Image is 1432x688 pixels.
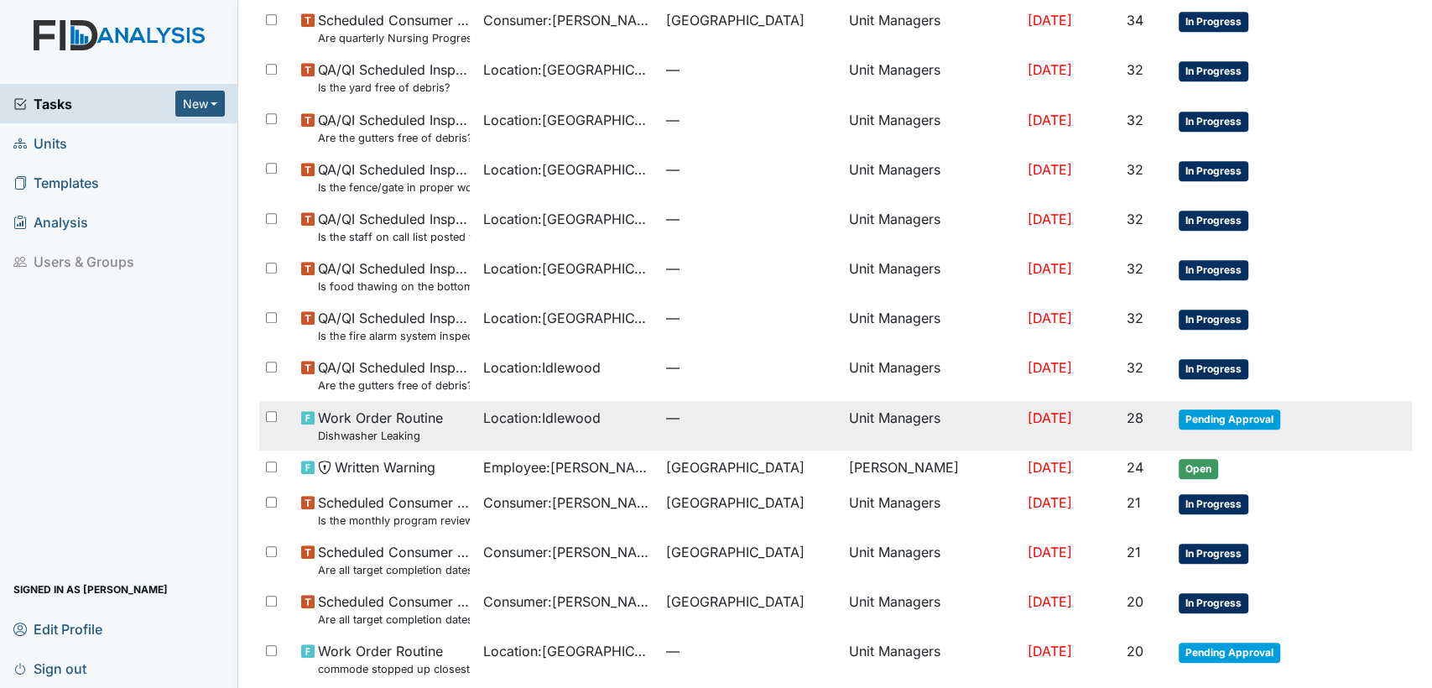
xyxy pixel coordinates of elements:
[318,661,471,677] small: commode stopped up closest to dining room
[842,3,1021,53] td: Unit Managers
[1127,310,1143,326] span: 32
[1179,494,1248,514] span: In Progress
[1028,494,1072,511] span: [DATE]
[666,542,805,562] span: [GEOGRAPHIC_DATA]
[842,252,1021,301] td: Unit Managers
[13,616,102,642] span: Edit Profile
[842,103,1021,153] td: Unit Managers
[842,634,1021,684] td: Unit Managers
[318,10,471,46] span: Scheduled Consumer Chart Review Are quarterly Nursing Progress Notes/Visual Assessments completed...
[1127,260,1143,277] span: 32
[483,641,653,661] span: Location : [GEOGRAPHIC_DATA]
[1028,643,1072,659] span: [DATE]
[318,408,443,444] span: Work Order Routine Dishwasher Leaking
[318,60,471,96] span: QA/QI Scheduled Inspection Is the yard free of debris?
[666,209,836,229] span: —
[318,110,471,146] span: QA/QI Scheduled Inspection Are the gutters free of debris?
[483,258,653,279] span: Location : [GEOGRAPHIC_DATA]
[483,592,653,612] span: Consumer : [PERSON_NAME]
[666,408,836,428] span: —
[483,60,653,80] span: Location : [GEOGRAPHIC_DATA]
[842,202,1021,252] td: Unit Managers
[318,279,471,294] small: Is food thawing on the bottom shelf of the refrigerator within another container?
[318,308,471,344] span: QA/QI Scheduled Inspection Is the fire alarm system inspection current? (document the date in the...
[1179,409,1280,430] span: Pending Approval
[1127,544,1141,560] span: 21
[318,612,471,628] small: Are all target completion dates current (not expired)?
[13,209,88,235] span: Analysis
[1179,643,1280,663] span: Pending Approval
[842,401,1021,451] td: Unit Managers
[1179,12,1248,32] span: In Progress
[318,209,471,245] span: QA/QI Scheduled Inspection Is the staff on call list posted with staff telephone numbers?
[666,110,836,130] span: —
[318,493,471,529] span: Scheduled Consumer Chart Review Is the monthly program review completed by the 15th of the previo...
[1179,61,1248,81] span: In Progress
[1028,409,1072,426] span: [DATE]
[1179,593,1248,613] span: In Progress
[13,655,86,681] span: Sign out
[483,209,653,229] span: Location : [GEOGRAPHIC_DATA]
[1179,112,1248,132] span: In Progress
[318,641,471,677] span: Work Order Routine commode stopped up closest to dining room
[1028,544,1072,560] span: [DATE]
[1179,359,1248,379] span: In Progress
[1127,211,1143,227] span: 32
[666,10,805,30] span: [GEOGRAPHIC_DATA]
[1127,593,1143,610] span: 20
[666,457,805,477] span: [GEOGRAPHIC_DATA]
[1028,359,1072,376] span: [DATE]
[1179,459,1218,479] span: Open
[318,542,471,578] span: Scheduled Consumer Chart Review Are all target completion dates current (not expired)?
[1179,310,1248,330] span: In Progress
[842,53,1021,102] td: Unit Managers
[1127,643,1143,659] span: 20
[1179,544,1248,564] span: In Progress
[1028,593,1072,610] span: [DATE]
[842,301,1021,351] td: Unit Managers
[842,585,1021,634] td: Unit Managers
[666,493,805,513] span: [GEOGRAPHIC_DATA]
[666,592,805,612] span: [GEOGRAPHIC_DATA]
[1179,211,1248,231] span: In Progress
[318,180,471,195] small: Is the fence/gate in proper working condition?
[842,535,1021,585] td: Unit Managers
[318,130,471,146] small: Are the gutters free of debris?
[666,258,836,279] span: —
[483,159,653,180] span: Location : [GEOGRAPHIC_DATA]
[318,80,471,96] small: Is the yard free of debris?
[318,328,471,344] small: Is the fire alarm system inspection current? (document the date in the comment section)
[483,10,653,30] span: Consumer : [PERSON_NAME]
[1127,409,1143,426] span: 28
[318,378,471,394] small: Are the gutters free of debris?
[483,457,653,477] span: Employee : [PERSON_NAME]
[666,60,836,80] span: —
[1028,310,1072,326] span: [DATE]
[1028,12,1072,29] span: [DATE]
[483,493,653,513] span: Consumer : [PERSON_NAME]
[1127,61,1143,78] span: 32
[13,130,67,156] span: Units
[1127,112,1143,128] span: 32
[1028,459,1072,476] span: [DATE]
[318,30,471,46] small: Are quarterly Nursing Progress Notes/Visual Assessments completed by the end of the month followi...
[666,641,836,661] span: —
[483,357,601,378] span: Location : Idlewood
[1127,459,1143,476] span: 24
[318,513,471,529] small: Is the monthly program review completed by the 15th of the previous month?
[483,542,653,562] span: Consumer : [PERSON_NAME]
[483,110,653,130] span: Location : [GEOGRAPHIC_DATA]
[1179,260,1248,280] span: In Progress
[666,357,836,378] span: —
[483,408,601,428] span: Location : Idlewood
[1127,359,1143,376] span: 32
[1127,12,1143,29] span: 34
[13,169,99,195] span: Templates
[1127,494,1141,511] span: 21
[13,576,168,602] span: Signed in as [PERSON_NAME]
[13,94,175,114] a: Tasks
[175,91,226,117] button: New
[318,592,471,628] span: Scheduled Consumer Chart Review Are all target completion dates current (not expired)?
[1179,161,1248,181] span: In Progress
